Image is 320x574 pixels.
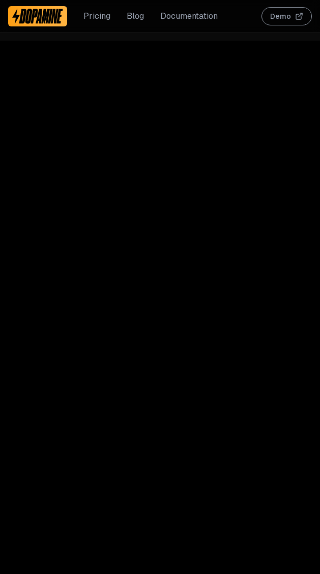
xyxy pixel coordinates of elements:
a: Documentation [160,10,218,22]
a: Pricing [83,10,110,22]
a: Dopamine [8,6,67,26]
a: Blog [127,10,144,22]
button: Demo [261,7,312,25]
img: Dopamine [12,8,63,24]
